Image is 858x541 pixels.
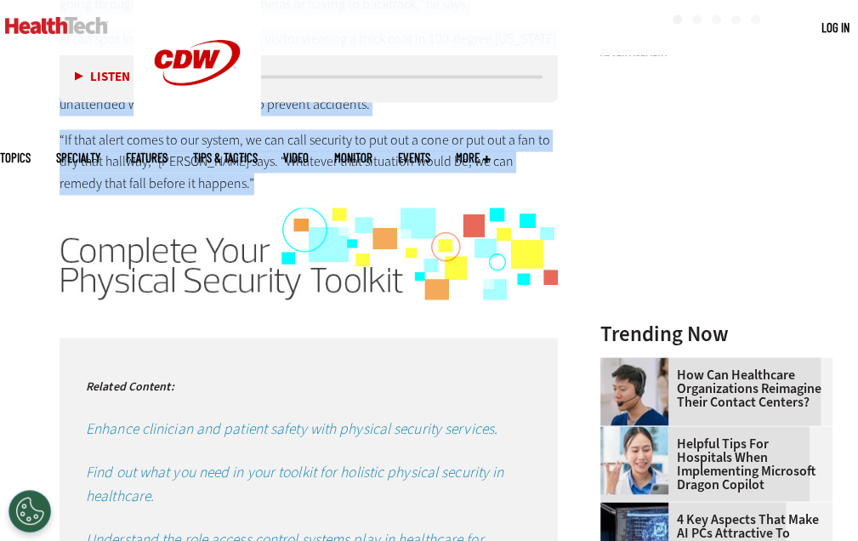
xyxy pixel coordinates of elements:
[600,357,668,425] img: Healthcare contact center
[398,151,430,164] a: Events
[600,426,677,440] a: Doctor using phone to dictate to tablet
[821,19,849,37] div: User menu
[5,17,108,34] img: Home
[600,322,832,344] h3: Trending Now
[600,426,668,494] img: Doctor using phone to dictate to tablet
[456,151,491,164] span: More
[821,20,849,35] a: Log in
[9,490,51,532] div: Cookies Settings
[334,151,372,164] a: MonITor
[9,490,51,532] button: Open Preferences
[86,461,503,505] a: Find out what you need in your toolkit for holistic physical security in healthcare.
[86,418,497,438] a: Enhance clinician and patient safety with physical security services.
[134,112,261,130] a: CDW
[600,367,822,408] a: How Can Healthcare Organizations Reimagine Their Contact Centers?
[600,502,677,515] a: Desktop monitor with brain AI concept
[600,357,677,371] a: Healthcare contact center
[600,436,822,491] a: Helpful Tips for Hospitals When Implementing Microsoft Dragon Copilot
[60,208,558,299] img: Physical Security TOC
[283,151,309,164] a: Video
[126,151,168,164] a: Features
[600,65,855,277] iframe: advertisement
[86,378,174,394] small: Related Content:
[56,151,100,164] span: Specialty
[193,151,258,164] a: Tips & Tactics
